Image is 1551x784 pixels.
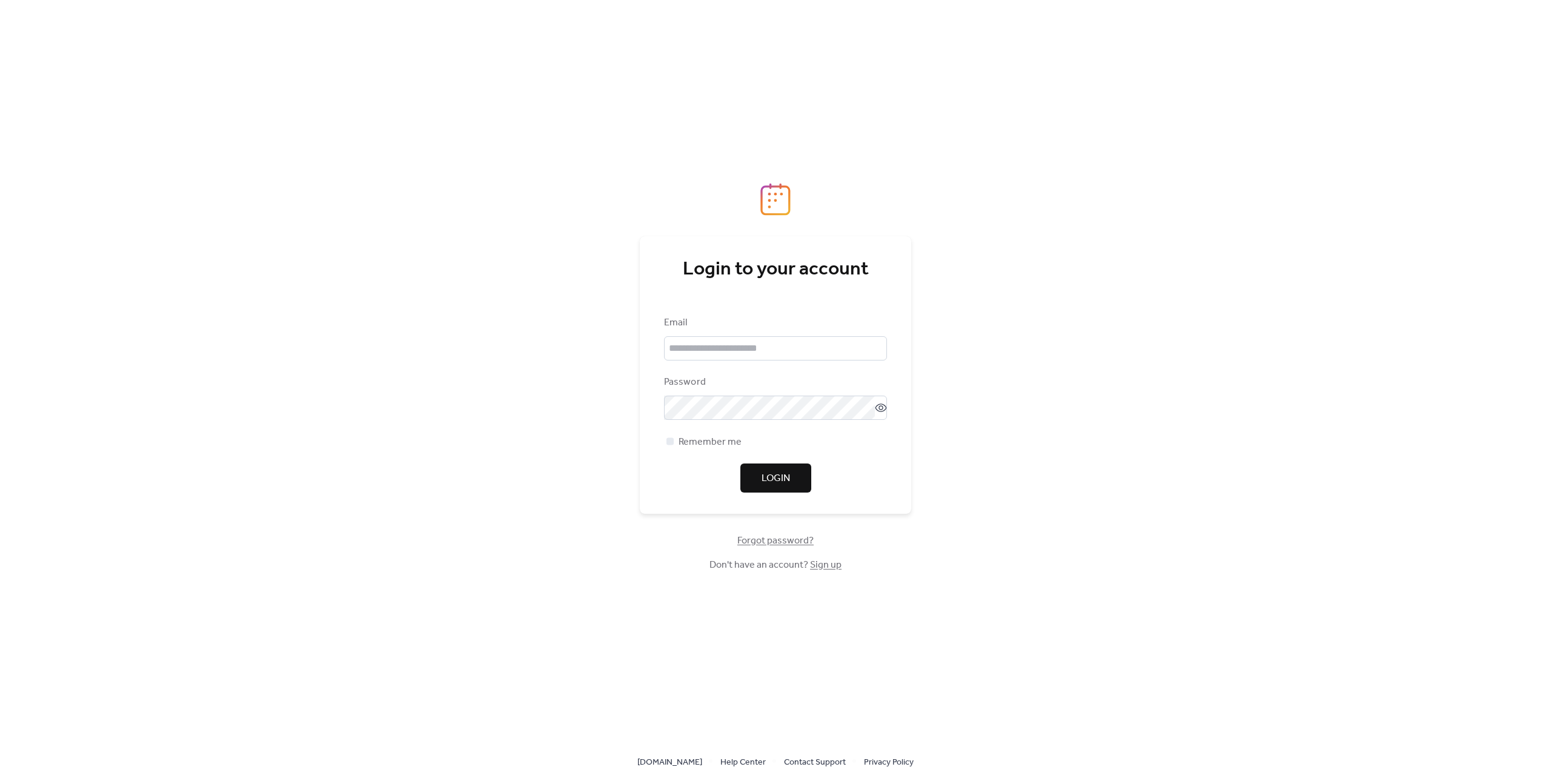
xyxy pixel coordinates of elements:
[720,756,766,770] span: Help Center
[720,754,766,769] a: Help Center
[740,463,811,493] button: Login
[637,754,702,769] a: [DOMAIN_NAME]
[784,756,846,770] span: Contact Support
[864,756,914,770] span: Privacy Policy
[664,257,887,282] div: Login to your account
[864,754,914,769] a: Privacy Policy
[637,756,702,770] span: [DOMAIN_NAME]
[737,537,814,544] a: Forgot password?
[737,534,814,548] span: Forgot password?
[810,556,842,574] a: Sign up
[664,316,885,330] div: Email
[784,754,846,769] a: Contact Support
[760,183,791,216] img: logo
[762,471,790,486] span: Login
[709,558,842,573] span: Don't have an account?
[664,375,885,390] div: Password
[679,435,742,450] span: Remember me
